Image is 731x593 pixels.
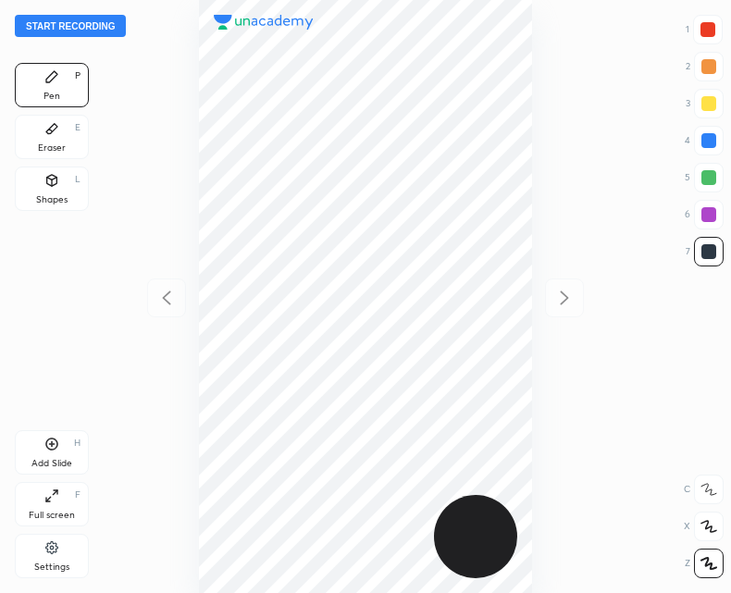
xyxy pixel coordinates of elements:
div: Settings [34,562,69,572]
div: E [75,123,81,132]
div: Full screen [29,511,75,520]
div: Add Slide [31,459,72,468]
div: C [684,475,724,504]
div: 3 [686,89,724,118]
div: 2 [686,52,724,81]
div: Shapes [36,195,68,204]
div: Eraser [38,143,66,153]
div: P [75,71,81,80]
div: Pen [43,92,60,101]
div: 5 [685,163,724,192]
img: logo.38c385cc.svg [214,15,314,30]
div: H [74,439,81,448]
div: L [75,175,81,184]
div: 7 [686,237,724,266]
div: X [684,512,724,541]
div: Z [685,549,724,578]
div: 1 [686,15,723,44]
div: 4 [685,126,724,155]
div: 6 [685,200,724,229]
div: F [75,490,81,500]
button: Start recording [15,15,126,37]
